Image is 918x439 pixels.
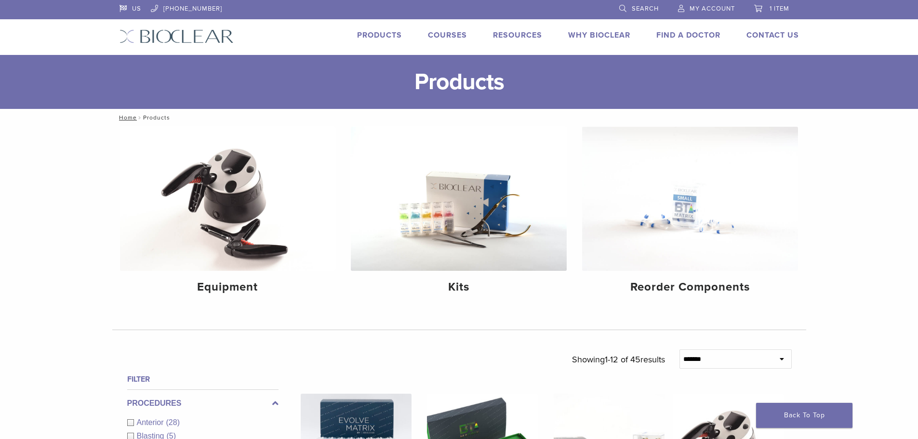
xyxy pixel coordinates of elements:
[656,30,720,40] a: Find A Doctor
[351,127,567,302] a: Kits
[120,127,336,271] img: Equipment
[120,29,234,43] img: Bioclear
[493,30,542,40] a: Resources
[746,30,799,40] a: Contact Us
[770,5,789,13] span: 1 item
[568,30,630,40] a: Why Bioclear
[351,127,567,271] img: Kits
[632,5,659,13] span: Search
[690,5,735,13] span: My Account
[137,115,143,120] span: /
[572,349,665,370] p: Showing results
[166,418,180,426] span: (28)
[590,279,790,296] h4: Reorder Components
[137,418,166,426] span: Anterior
[120,127,336,302] a: Equipment
[428,30,467,40] a: Courses
[359,279,559,296] h4: Kits
[605,354,640,365] span: 1-12 of 45
[756,403,852,428] a: Back To Top
[357,30,402,40] a: Products
[112,109,806,126] nav: Products
[127,373,279,385] h4: Filter
[128,279,328,296] h4: Equipment
[127,398,279,409] label: Procedures
[116,114,137,121] a: Home
[582,127,798,271] img: Reorder Components
[582,127,798,302] a: Reorder Components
